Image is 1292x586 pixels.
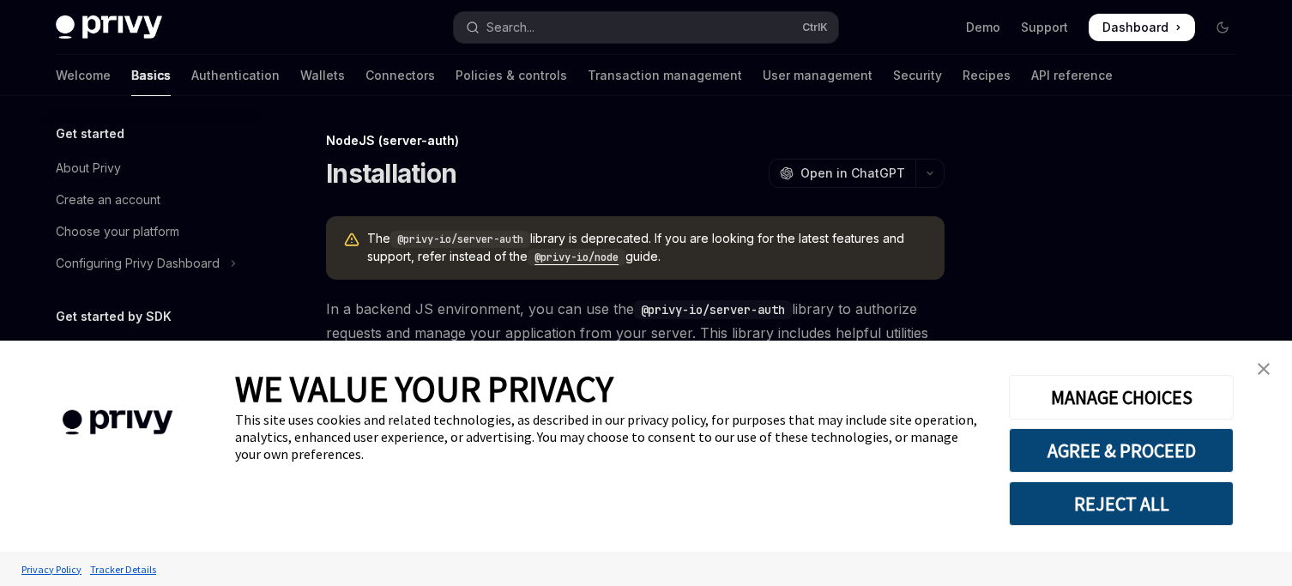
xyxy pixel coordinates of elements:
[1247,352,1281,386] a: close banner
[1009,428,1234,473] button: AGREE & PROCEED
[56,158,121,178] div: About Privy
[1102,19,1168,36] span: Dashboard
[235,411,983,462] div: This site uses cookies and related technologies, as described in our privacy policy, for purposes...
[588,55,742,96] a: Transaction management
[1009,375,1234,420] button: MANAGE CHOICES
[1089,14,1195,41] a: Dashboard
[42,335,262,366] button: Toggle React section
[56,124,124,144] h5: Get started
[86,554,160,584] a: Tracker Details
[1031,55,1113,96] a: API reference
[326,158,456,189] h1: Installation
[1209,14,1236,41] button: Toggle dark mode
[42,216,262,247] a: Choose your platform
[235,366,613,411] span: WE VALUE YOUR PRIVACY
[343,232,360,249] svg: Warning
[56,306,172,327] h5: Get started by SDK
[456,55,567,96] a: Policies & controls
[966,19,1000,36] a: Demo
[56,15,162,39] img: dark logo
[454,12,838,43] button: Open search
[56,253,220,274] div: Configuring Privy Dashboard
[42,248,262,279] button: Toggle Configuring Privy Dashboard section
[486,17,534,38] div: Search...
[56,55,111,96] a: Welcome
[326,132,945,149] div: NodeJS (server-auth)
[367,230,927,266] span: The library is deprecated. If you are looking for the latest features and support, refer instead ...
[1258,363,1270,375] img: close banner
[1009,481,1234,526] button: REJECT ALL
[191,55,280,96] a: Authentication
[800,165,905,182] span: Open in ChatGPT
[390,231,530,248] code: @privy-io/server-auth
[769,159,915,188] button: Open in ChatGPT
[893,55,942,96] a: Security
[528,249,625,263] a: @privy-io/node
[326,297,945,393] span: In a backend JS environment, you can use the library to authorize requests and manage your applic...
[763,55,872,96] a: User management
[634,300,792,319] code: @privy-io/server-auth
[42,184,262,215] a: Create an account
[17,554,86,584] a: Privacy Policy
[131,55,171,96] a: Basics
[802,21,828,34] span: Ctrl K
[963,55,1011,96] a: Recipes
[56,190,160,210] div: Create an account
[26,385,209,460] img: company logo
[56,221,179,242] div: Choose your platform
[42,153,262,184] a: About Privy
[1021,19,1068,36] a: Support
[528,249,625,266] code: @privy-io/node
[300,55,345,96] a: Wallets
[365,55,435,96] a: Connectors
